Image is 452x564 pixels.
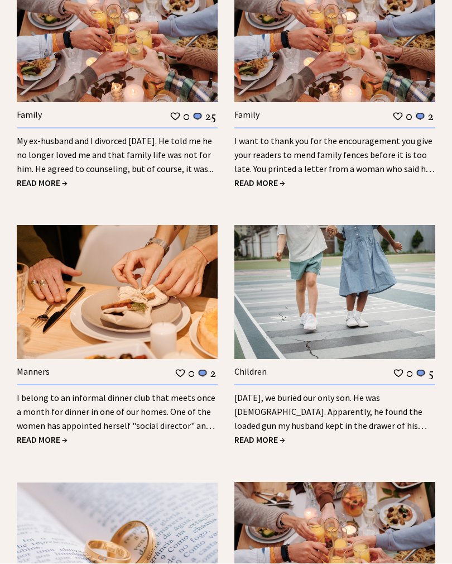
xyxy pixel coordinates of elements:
a: READ MORE → [234,434,285,446]
a: READ MORE → [17,178,68,189]
a: READ MORE → [234,178,285,189]
img: manners.jpg [17,226,218,360]
td: 25 [205,109,217,124]
td: 0 [182,109,190,124]
td: 0 [187,366,195,381]
a: My ex-husband and I divorced [DATE]. He told me he no longer loved me and that family life was no... [17,136,213,175]
td: 2 [427,109,434,124]
a: READ MORE → [17,434,68,446]
img: heart_outline%201.png [393,369,404,379]
img: children.jpg [234,226,435,360]
img: message_round%201.png [415,112,426,122]
a: [DATE], we buried our only son. He was [DEMOGRAPHIC_DATA]. Apparently, he found the loaded gun my... [234,393,427,446]
img: message_round%201.png [415,369,426,379]
a: Children [234,366,267,377]
td: 0 [405,109,413,124]
img: message_round%201.png [192,112,203,122]
a: Manners [17,366,50,377]
a: Family [234,109,259,121]
td: 2 [210,366,217,381]
img: heart_outline%201.png [175,369,186,379]
a: I belong to an informal dinner club that meets once a month for dinner in one of our homes. One o... [17,393,215,446]
td: 5 [428,366,434,381]
td: 0 [406,366,413,381]
a: I want to thank you for the encouragement you give your readers to mend family fences before it i... [234,136,435,189]
a: Family [17,109,42,121]
img: message_round%201.png [197,369,208,379]
img: heart_outline%201.png [170,112,181,122]
img: heart_outline%201.png [392,112,403,122]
